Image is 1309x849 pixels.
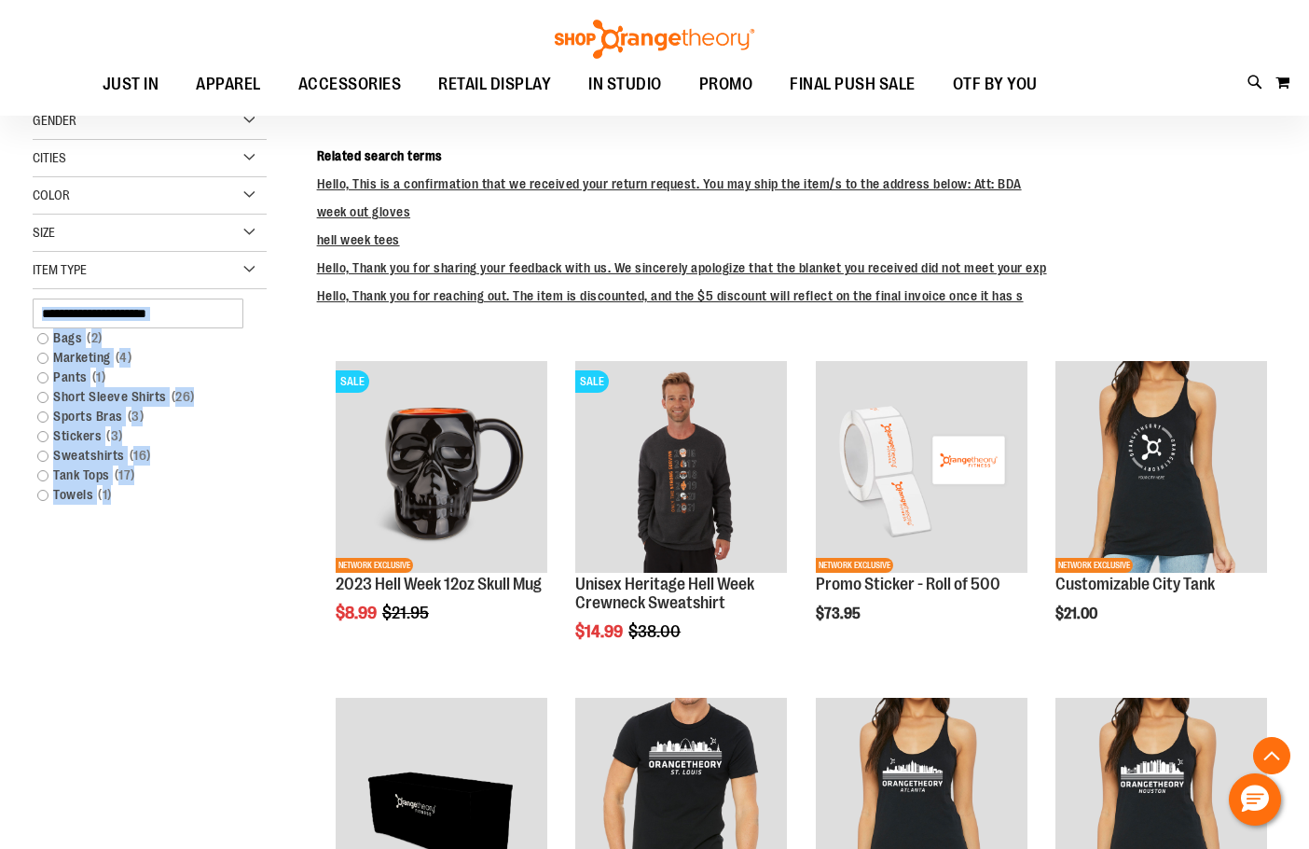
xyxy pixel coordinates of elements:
a: Sports Bras3 [28,407,253,426]
span: $38.00 [628,622,683,641]
span: NETWORK EXCLUSIVE [1055,558,1133,573]
a: Product image for Hell Week 12oz Skull MugSALENETWORK EXCLUSIVE [336,361,547,576]
img: Product image for Unisex Heritage Hell Week Crewneck Sweatshirt [575,361,787,573]
a: Customizable City Tank [1055,575,1215,593]
span: ACCESSORIES [298,63,402,105]
dt: Related search terms [317,146,1276,165]
span: 2 [82,328,107,348]
a: hell week tees [317,232,400,247]
a: Promo Sticker - Roll of 500 [816,575,1000,593]
a: PROMO [681,63,772,106]
a: Product image for Customizable City TankNETWORK EXCLUSIVE [1055,361,1267,576]
span: NETWORK EXCLUSIVE [816,558,893,573]
button: Hello, have a question? Let’s chat. [1229,773,1281,826]
a: Hello, Thank you for sharing your feedback with us. We sincerely apologize that the blanket you r... [317,260,1047,275]
a: OTF BY YOU [934,63,1056,106]
img: Promo Sticker - Roll of 500 [816,361,1027,573]
span: JUST IN [103,63,159,105]
button: Back To Top [1253,737,1290,774]
div: product [806,352,1037,670]
a: 2023 Hell Week 12oz Skull Mug [336,575,542,593]
a: Towels1 [28,485,253,505]
a: Short Sleeve Shirts26 [28,387,253,407]
a: RETAIL DISPLAY [420,63,570,106]
span: SALE [575,370,609,393]
span: Gender [33,113,76,128]
a: Pants1 [28,368,253,387]
span: IN STUDIO [588,63,662,105]
span: NETWORK EXCLUSIVE [336,558,413,573]
span: PROMO [699,63,753,105]
a: Promo Sticker - Roll of 500NETWORK EXCLUSIVE [816,361,1027,576]
img: Product image for Customizable City Tank [1055,361,1267,573]
span: 17 [110,466,140,485]
span: $8.99 [336,604,379,622]
span: OTF BY YOU [953,63,1038,105]
a: Sweatshirts16 [28,446,253,466]
span: 4 [111,348,137,368]
a: Unisex Heritage Hell Week Crewneck Sweatshirt [575,575,754,612]
span: Cities [33,150,66,165]
span: RETAIL DISPLAY [438,63,551,105]
a: Hello, Thank you for reaching out. The item is discounted, and the $5 discount will reflect on th... [317,288,1024,303]
a: Bags2 [28,328,253,348]
a: Product image for Unisex Heritage Hell Week Crewneck SweatshirtSALE [575,361,787,576]
span: Size [33,225,55,240]
a: week out gloves [317,204,411,219]
div: product [566,352,796,689]
span: APPAREL [196,63,261,105]
div: product [1046,352,1276,670]
span: FINAL PUSH SALE [790,63,916,105]
a: Tank Tops17 [28,466,253,485]
div: product [326,352,557,670]
a: Hello, This is a confirmation that we received your return request. You may ship the item/s to th... [317,176,1022,191]
img: Shop Orangetheory [552,20,757,59]
span: 3 [123,407,149,426]
span: $73.95 [816,605,863,622]
span: 1 [93,485,117,505]
span: $21.00 [1055,605,1100,622]
span: $14.99 [575,622,626,641]
span: 16 [125,446,156,466]
span: 26 [167,387,200,407]
span: Item Type [33,262,87,277]
span: $21.95 [382,604,432,622]
a: JUST IN [84,63,178,106]
span: 1 [88,368,111,387]
img: Product image for Hell Week 12oz Skull Mug [336,361,547,573]
a: IN STUDIO [570,63,681,106]
span: SALE [336,370,369,393]
a: APPAREL [177,63,280,106]
a: FINAL PUSH SALE [771,63,934,106]
a: Marketing4 [28,348,253,368]
span: Color [33,188,70,202]
a: Stickers3 [28,426,253,446]
a: ACCESSORIES [280,63,420,106]
span: 3 [102,426,128,446]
